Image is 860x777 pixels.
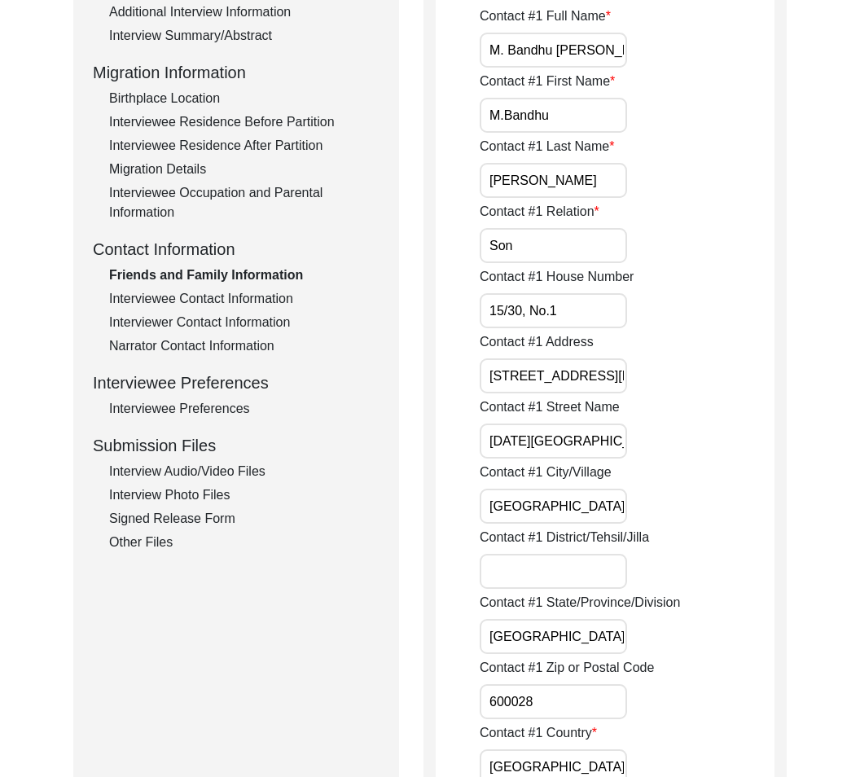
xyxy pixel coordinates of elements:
div: Interviewee Residence Before Partition [109,112,380,132]
div: Submission Files [93,433,380,458]
label: Contact #1 First Name [480,72,615,91]
label: Contact #1 City/Village [480,463,612,482]
div: Interviewee Residence After Partition [109,136,380,156]
label: Contact #1 Last Name [480,137,614,156]
div: Signed Release Form [109,509,380,529]
label: Contact #1 Full Name [480,7,611,26]
label: Contact #1 Country [480,723,597,743]
label: Contact #1 Zip or Postal Code [480,658,654,678]
div: Friends and Family Information [109,266,380,285]
div: Interview Summary/Abstract [109,26,380,46]
div: Contact Information [93,237,380,261]
div: Interview Audio/Video Files [109,462,380,481]
div: Interviewee Contact Information [109,289,380,309]
div: Interviewer Contact Information [109,313,380,332]
div: Interviewee Preferences [93,371,380,395]
label: Contact #1 District/Tehsil/Jilla [480,528,649,547]
div: Other Files [109,533,380,552]
label: Contact #1 State/Province/Division [480,593,680,612]
label: Contact #1 House Number [480,267,634,287]
div: Interviewee Occupation and Parental Information [109,183,380,222]
div: Migration Details [109,160,380,179]
label: Contact #1 Relation [480,202,599,222]
div: Birthplace Location [109,89,380,108]
div: Narrator Contact Information [109,336,380,356]
div: Migration Information [93,60,380,85]
label: Contact #1 Street Name [480,397,620,417]
div: Additional Interview Information [109,2,380,22]
div: Interview Photo Files [109,485,380,505]
div: Interviewee Preferences [109,399,380,419]
label: Contact #1 Address [480,332,594,352]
